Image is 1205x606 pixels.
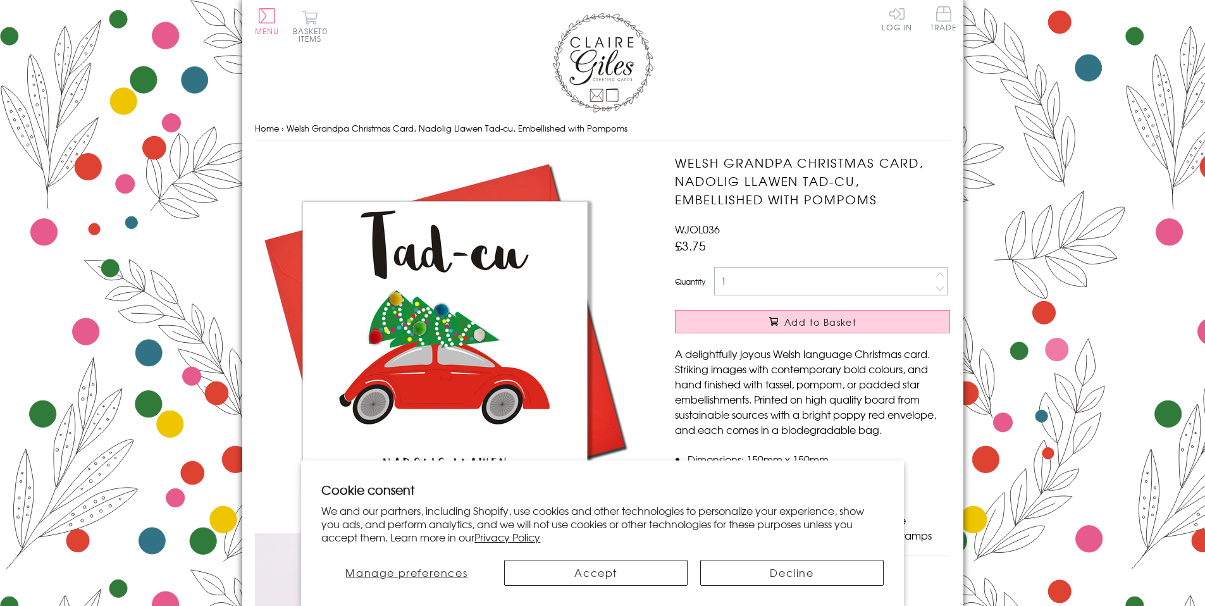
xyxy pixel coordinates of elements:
[345,565,467,580] span: Manage preferences
[675,276,705,287] label: Quantity
[675,154,950,208] h1: Welsh Grandpa Christmas Card, Nadolig Llawen Tad-cu, Embellished with Pompoms
[552,13,653,113] img: Claire Giles Greetings Cards
[700,560,884,586] button: Decline
[255,122,279,134] a: Home
[474,529,540,545] a: Privacy Policy
[299,25,328,44] span: 0 items
[930,6,957,31] span: Trade
[675,310,950,333] button: Add to Basket
[255,8,280,35] button: Menu
[882,6,912,31] a: Log In
[255,25,280,37] span: Menu
[287,122,627,134] span: Welsh Grandpa Christmas Card, Nadolig Llawen Tad-cu, Embellished with Pompoms
[784,316,856,328] span: Add to Basket
[255,116,951,142] nav: breadcrumbs
[675,221,720,237] span: WJOL036
[930,6,957,34] a: Trade
[321,481,884,498] h2: Cookie consent
[688,452,950,467] li: Dimensions: 150mm x 150mm
[504,560,688,586] button: Accept
[255,154,634,533] img: Welsh Grandpa Christmas Card, Nadolig Llawen Tad-cu, Embellished with Pompoms
[675,237,706,254] span: £3.75
[321,560,491,586] button: Manage preferences
[293,10,328,42] button: Basket0 items
[281,122,284,134] span: ›
[675,346,950,437] p: A delightfully joyous Welsh language Christmas card. Striking images with contemporary bold colou...
[321,504,884,543] p: We and our partners, including Shopify, use cookies and other technologies to personalize your ex...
